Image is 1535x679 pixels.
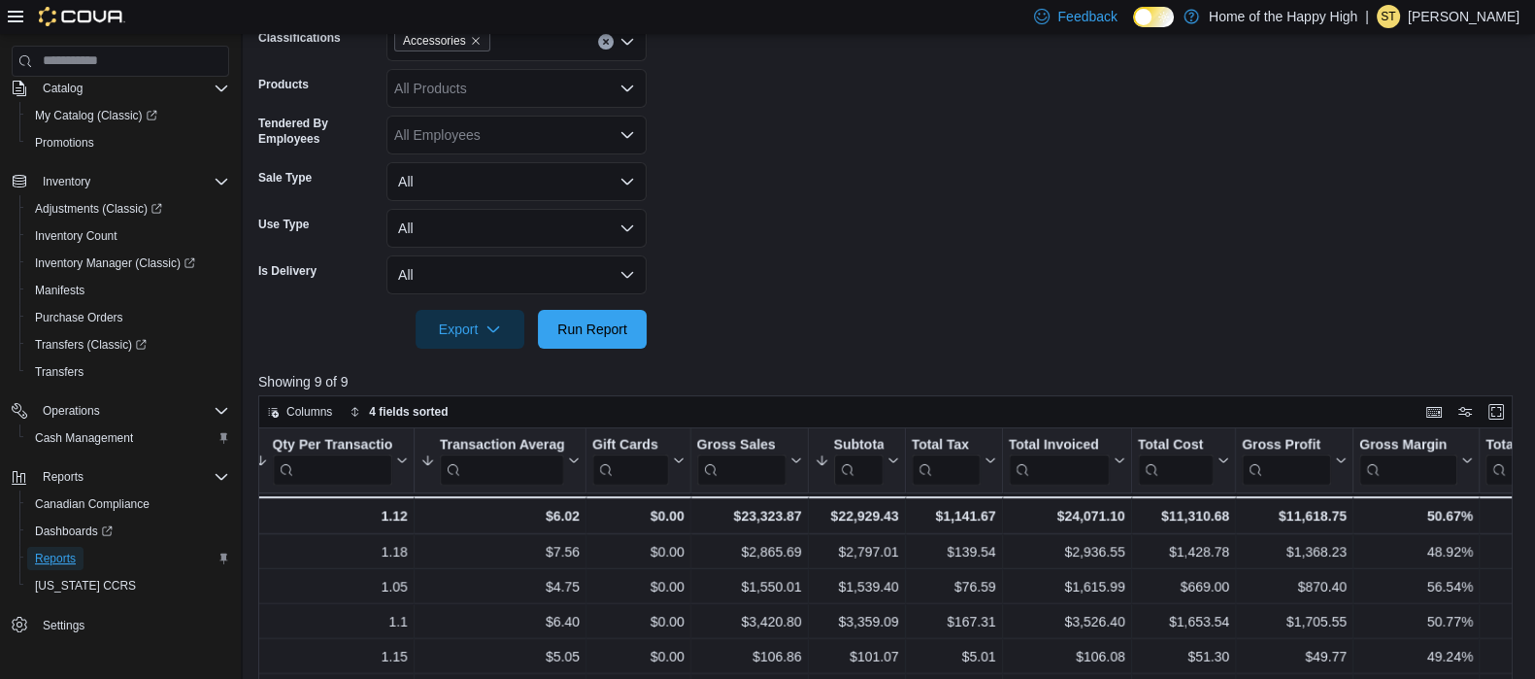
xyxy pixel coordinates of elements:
[592,610,684,633] div: $0.00
[1009,504,1125,527] div: $24,071.10
[912,504,996,527] div: $1,141.67
[27,333,154,356] a: Transfers (Classic)
[19,277,237,304] button: Manifests
[1138,504,1229,527] div: $11,310.68
[1359,540,1473,563] div: 48.92%
[1377,5,1400,28] div: Steven Thompson
[557,320,627,339] span: Run Report
[27,224,229,248] span: Inventory Count
[4,168,237,195] button: Inventory
[27,279,92,302] a: Manifests
[27,426,141,450] a: Cash Management
[35,255,195,271] span: Inventory Manager (Classic)
[35,399,229,423] span: Operations
[258,30,341,46] label: Classifications
[420,575,580,598] div: $4.75
[1485,400,1508,424] button: Enter fullscreen
[1242,540,1347,563] div: $1,368.23
[1359,436,1457,486] div: Gross Margin
[912,610,996,633] div: $167.31
[598,34,614,50] button: Clear input
[420,540,580,563] div: $7.56
[258,116,379,147] label: Tendered By Employees
[1009,540,1125,563] div: $2,936.55
[19,545,237,572] button: Reports
[1138,610,1229,633] div: $1,653.54
[697,540,802,563] div: $2,865.69
[27,520,229,543] span: Dashboards
[19,572,237,599] button: [US_STATE] CCRS
[912,575,996,598] div: $76.59
[43,469,83,485] span: Reports
[253,645,408,668] div: 1.15
[1133,7,1174,27] input: Dark Mode
[815,504,899,527] div: $22,929.43
[1242,436,1331,455] div: Gross Profit
[19,518,237,545] a: Dashboards
[697,575,802,598] div: $1,550.01
[19,129,237,156] button: Promotions
[427,310,513,349] span: Export
[27,492,229,516] span: Canadian Compliance
[1453,400,1477,424] button: Display options
[1359,610,1473,633] div: 50.77%
[440,436,564,486] div: Transaction Average
[258,170,312,186] label: Sale Type
[273,436,392,455] div: Qty Per Transaction
[35,310,123,325] span: Purchase Orders
[1242,645,1347,668] div: $49.77
[19,102,237,129] a: My Catalog (Classic)
[1242,436,1331,486] div: Gross Profit
[815,540,899,563] div: $2,797.01
[35,108,157,123] span: My Catalog (Classic)
[19,304,237,331] button: Purchase Orders
[815,575,899,598] div: $1,539.40
[420,645,580,668] div: $5.05
[592,436,669,486] div: Gift Card Sales
[697,504,802,527] div: $23,323.87
[1138,436,1214,486] div: Total Cost
[35,465,91,489] button: Reports
[27,252,203,275] a: Inventory Manager (Classic)
[1359,436,1473,486] button: Gross Margin
[416,310,524,349] button: Export
[35,578,136,594] span: [US_STATE] CCRS
[342,400,455,424] button: 4 fields sorted
[1138,540,1229,563] div: $1,428.78
[35,524,113,539] span: Dashboards
[1009,436,1110,455] div: Total Invoiced
[253,610,408,633] div: 1.1
[1057,7,1117,26] span: Feedback
[253,540,408,563] div: 1.18
[27,333,229,356] span: Transfers (Classic)
[27,104,165,127] a: My Catalog (Classic)
[253,436,408,486] button: Qty Per Transaction
[1359,436,1457,455] div: Gross Margin
[19,424,237,452] button: Cash Management
[420,504,580,527] div: $6.02
[815,645,899,668] div: $101.07
[592,504,684,527] div: $0.00
[592,575,684,598] div: $0.00
[35,77,90,100] button: Catalog
[420,610,580,633] div: $6.40
[403,31,466,51] span: Accessories
[386,255,647,294] button: All
[386,209,647,248] button: All
[27,131,102,154] a: Promotions
[27,547,229,570] span: Reports
[27,197,229,221] span: Adjustments (Classic)
[27,306,229,329] span: Purchase Orders
[43,174,90,189] span: Inventory
[43,81,83,96] span: Catalog
[35,201,162,217] span: Adjustments (Classic)
[35,283,84,298] span: Manifests
[1009,610,1125,633] div: $3,526.40
[253,575,408,598] div: 1.05
[1138,436,1229,486] button: Total Cost
[27,547,83,570] a: Reports
[4,463,237,491] button: Reports
[912,436,981,486] div: Total Tax
[1138,436,1214,455] div: Total Cost
[27,492,157,516] a: Canadian Compliance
